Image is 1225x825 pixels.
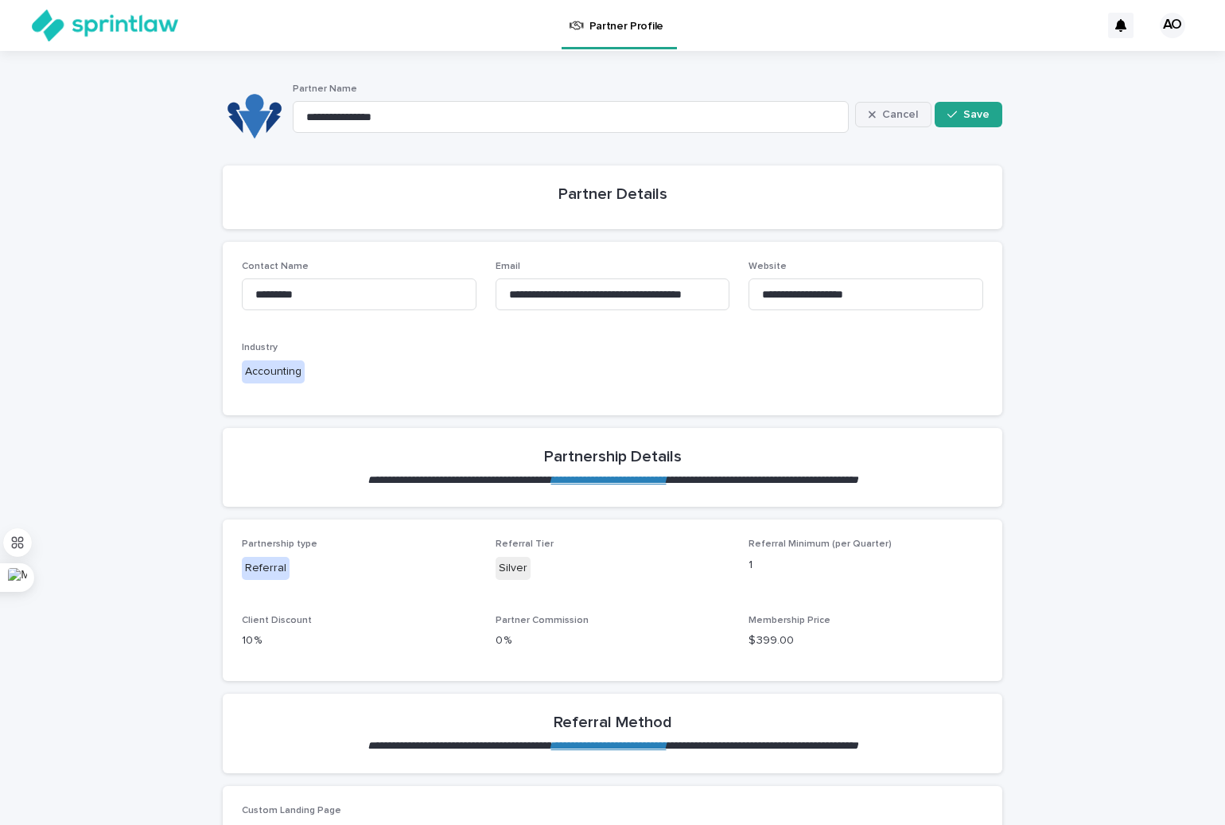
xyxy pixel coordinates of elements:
[1160,13,1185,38] div: AO
[749,632,983,649] p: $ 399.00
[558,185,667,204] h2: Partner Details
[242,539,317,549] span: Partnership type
[242,806,341,815] span: Custom Landing Page
[544,447,682,466] h2: Partnership Details
[749,539,892,549] span: Referral Minimum (per Quarter)
[882,109,918,120] span: Cancel
[242,360,305,383] div: Accounting
[749,262,787,271] span: Website
[32,10,178,41] img: lAReR8lAQ0auaI8hccMo
[496,557,531,580] div: Silver
[855,102,931,127] button: Cancel
[554,713,672,732] h2: Referral Method
[963,109,990,120] span: Save
[749,557,983,574] p: 1
[749,616,830,625] span: Membership Price
[496,632,730,649] p: 0 %
[496,539,554,549] span: Referral Tier
[496,616,589,625] span: Partner Commission
[293,84,357,94] span: Partner Name
[242,262,309,271] span: Contact Name
[242,616,312,625] span: Client Discount
[242,557,290,580] div: Referral
[242,343,278,352] span: Industry
[242,632,476,649] p: 10 %
[496,262,520,271] span: Email
[935,102,1002,127] button: Save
